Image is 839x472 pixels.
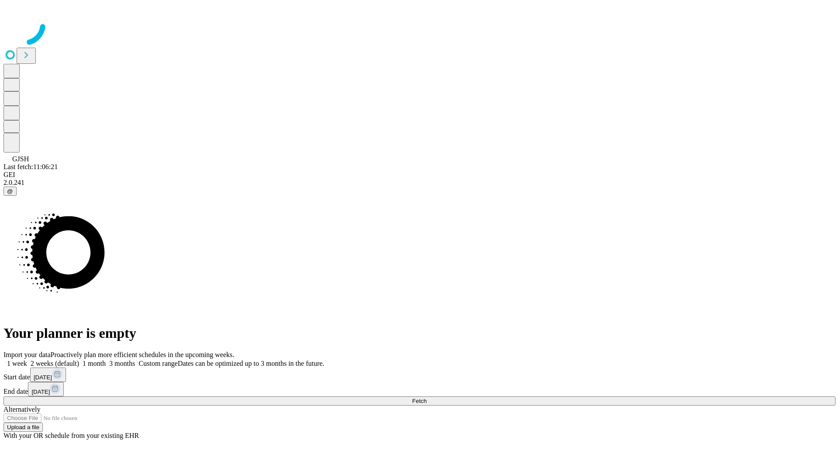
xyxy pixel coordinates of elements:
[30,368,66,382] button: [DATE]
[7,188,13,194] span: @
[3,179,836,187] div: 2.0.241
[3,382,836,396] div: End date
[34,374,52,381] span: [DATE]
[3,325,836,341] h1: Your planner is empty
[12,155,29,163] span: GJSH
[3,396,836,406] button: Fetch
[3,351,51,358] span: Import your data
[139,360,177,367] span: Custom range
[3,406,40,413] span: Alternatively
[412,398,426,404] span: Fetch
[31,389,50,395] span: [DATE]
[3,171,836,179] div: GEI
[7,360,27,367] span: 1 week
[109,360,135,367] span: 3 months
[83,360,106,367] span: 1 month
[178,360,324,367] span: Dates can be optimized up to 3 months in the future.
[3,187,17,196] button: @
[28,382,64,396] button: [DATE]
[3,163,58,170] span: Last fetch: 11:06:21
[3,432,139,439] span: With your OR schedule from your existing EHR
[3,368,836,382] div: Start date
[3,423,43,432] button: Upload a file
[51,351,234,358] span: Proactively plan more efficient schedules in the upcoming weeks.
[31,360,79,367] span: 2 weeks (default)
